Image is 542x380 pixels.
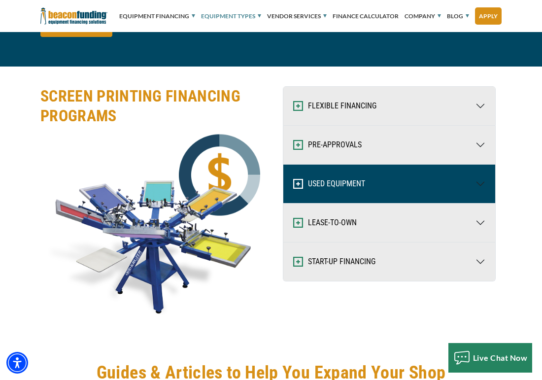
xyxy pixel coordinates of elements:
img: Expand and Collapse Icon [293,257,303,267]
img: Screen Printing Equipment [40,133,265,315]
button: PRE-APPROVALS [283,126,495,164]
a: Blog [447,1,469,31]
img: Expand and Collapse Icon [293,218,303,228]
a: Vendor Services [267,1,327,31]
a: Equipment Types [201,1,261,31]
a: Finance Calculator [333,1,399,31]
button: FLEXIBLE FINANCING [283,87,495,125]
button: USED EQUIPMENT [283,165,495,203]
button: LEASE-TO-OWN [283,204,495,242]
button: START-UP FINANCING [283,242,495,281]
a: Equipment Financing [119,1,195,31]
img: Expand and Collapse Icon [293,101,303,111]
img: Expand and Collapse Icon [293,140,303,150]
a: Apply [475,7,502,25]
img: Expand and Collapse Icon [293,179,303,189]
button: Live Chat Now [448,343,533,373]
h3: SCREEN PRINTING FINANCING PROGRAMS [40,86,265,126]
span: Live Chat Now [473,353,528,362]
a: Company [405,1,441,31]
div: Accessibility Menu [6,352,28,374]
